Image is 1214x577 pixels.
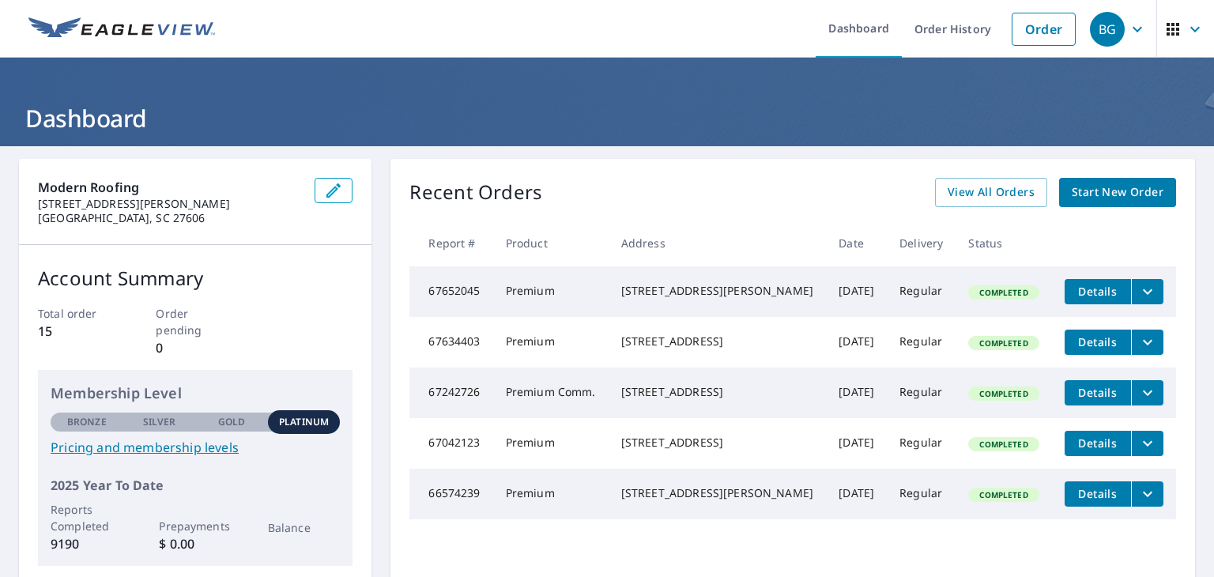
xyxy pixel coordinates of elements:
[887,317,956,368] td: Regular
[970,287,1037,298] span: Completed
[409,469,492,519] td: 66574239
[621,283,814,299] div: [STREET_ADDRESS][PERSON_NAME]
[935,178,1047,207] a: View All Orders
[826,368,887,418] td: [DATE]
[218,415,245,429] p: Gold
[887,418,956,469] td: Regular
[38,211,302,225] p: [GEOGRAPHIC_DATA], SC 27606
[1065,380,1131,405] button: detailsBtn-67242726
[493,266,609,317] td: Premium
[1074,436,1122,451] span: Details
[1074,385,1122,400] span: Details
[38,178,302,197] p: Modern Roofing
[609,220,827,266] th: Address
[38,264,353,292] p: Account Summary
[956,220,1051,266] th: Status
[1065,279,1131,304] button: detailsBtn-67652045
[1131,481,1163,507] button: filesDropdownBtn-66574239
[409,368,492,418] td: 67242726
[1065,330,1131,355] button: detailsBtn-67634403
[887,266,956,317] td: Regular
[826,418,887,469] td: [DATE]
[156,305,235,338] p: Order pending
[1065,481,1131,507] button: detailsBtn-66574239
[1131,380,1163,405] button: filesDropdownBtn-67242726
[621,435,814,451] div: [STREET_ADDRESS]
[51,438,340,457] a: Pricing and membership levels
[826,266,887,317] td: [DATE]
[67,415,107,429] p: Bronze
[621,334,814,349] div: [STREET_ADDRESS]
[621,384,814,400] div: [STREET_ADDRESS]
[159,518,232,534] p: Prepayments
[38,322,117,341] p: 15
[51,501,123,534] p: Reports Completed
[887,469,956,519] td: Regular
[409,418,492,469] td: 67042123
[826,220,887,266] th: Date
[38,305,117,322] p: Total order
[493,220,609,266] th: Product
[409,220,492,266] th: Report #
[493,418,609,469] td: Premium
[493,317,609,368] td: Premium
[159,534,232,553] p: $ 0.00
[887,220,956,266] th: Delivery
[1131,330,1163,355] button: filesDropdownBtn-67634403
[19,102,1195,134] h1: Dashboard
[970,388,1037,399] span: Completed
[143,415,176,429] p: Silver
[1090,12,1125,47] div: BG
[1074,334,1122,349] span: Details
[409,317,492,368] td: 67634403
[970,338,1037,349] span: Completed
[1074,284,1122,299] span: Details
[970,439,1037,450] span: Completed
[28,17,215,41] img: EV Logo
[1072,183,1163,202] span: Start New Order
[156,338,235,357] p: 0
[887,368,956,418] td: Regular
[970,489,1037,500] span: Completed
[621,485,814,501] div: [STREET_ADDRESS][PERSON_NAME]
[51,476,340,495] p: 2025 Year To Date
[826,469,887,519] td: [DATE]
[279,415,329,429] p: Platinum
[948,183,1035,202] span: View All Orders
[268,519,341,536] p: Balance
[1131,431,1163,456] button: filesDropdownBtn-67042123
[409,178,542,207] p: Recent Orders
[38,197,302,211] p: [STREET_ADDRESS][PERSON_NAME]
[826,317,887,368] td: [DATE]
[51,383,340,404] p: Membership Level
[409,266,492,317] td: 67652045
[1131,279,1163,304] button: filesDropdownBtn-67652045
[1065,431,1131,456] button: detailsBtn-67042123
[1059,178,1176,207] a: Start New Order
[1074,486,1122,501] span: Details
[1012,13,1076,46] a: Order
[493,469,609,519] td: Premium
[493,368,609,418] td: Premium Comm.
[51,534,123,553] p: 9190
